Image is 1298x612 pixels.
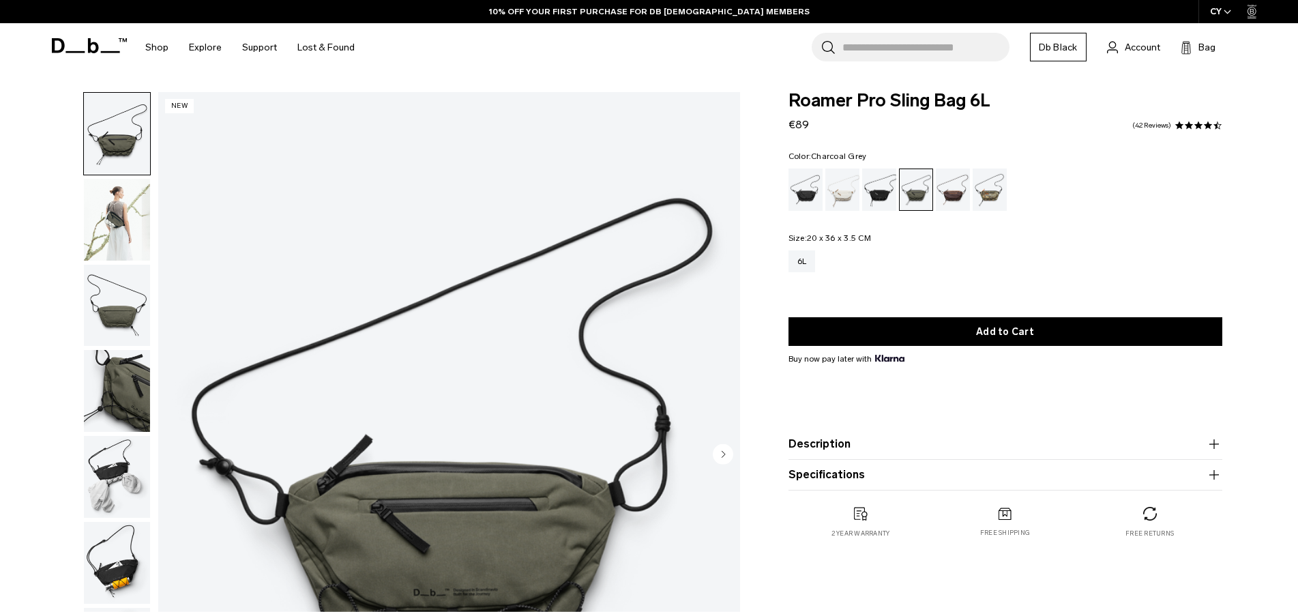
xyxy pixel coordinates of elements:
[83,521,151,604] button: Roamer Pro Sling Bag 6L Forest Green
[788,234,871,242] legend: Size:
[242,23,277,72] a: Support
[980,528,1030,538] p: Free shipping
[788,250,816,272] a: 6L
[84,93,150,175] img: Roamer Pro Sling Bag 6L Forest Green
[297,23,355,72] a: Lost & Found
[165,99,194,113] p: New
[788,436,1222,452] button: Description
[788,317,1222,346] button: Add to Cart
[788,353,904,365] span: Buy now pay later with
[145,23,168,72] a: Shop
[135,23,365,72] nav: Main Navigation
[973,169,1007,211] a: Db x Beyond Medals
[83,349,151,433] button: Roamer Pro Sling Bag 6L Forest Green
[83,92,151,175] button: Roamer Pro Sling Bag 6L Forest Green
[489,5,810,18] a: 10% OFF YOUR FIRST PURCHASE FOR DB [DEMOGRAPHIC_DATA] MEMBERS
[788,118,809,131] span: €89
[713,443,733,467] button: Next slide
[84,522,150,604] img: Roamer Pro Sling Bag 6L Forest Green
[84,265,150,347] img: Roamer Pro Sling Bag 6L Forest Green
[788,467,1222,483] button: Specifications
[189,23,222,72] a: Explore
[1125,529,1174,538] p: Free returns
[811,151,866,161] span: Charcoal Grey
[83,435,151,519] button: Roamer Pro Sling Bag 6L Forest Green
[84,179,150,261] img: Roamer Pro Sling Bag 6L Forest Green
[875,355,904,362] img: {"height" => 20, "alt" => "Klarna"}
[899,169,933,211] a: Forest Green
[1132,122,1171,129] a: 42 reviews
[1198,40,1215,55] span: Bag
[84,436,150,518] img: Roamer Pro Sling Bag 6L Forest Green
[83,178,151,261] button: Roamer Pro Sling Bag 6L Forest Green
[84,350,150,432] img: Roamer Pro Sling Bag 6L Forest Green
[83,264,151,347] button: Roamer Pro Sling Bag 6L Forest Green
[936,169,970,211] a: Homegrown with Lu
[862,169,896,211] a: Charcoal Grey
[788,92,1222,110] span: Roamer Pro Sling Bag 6L
[1181,39,1215,55] button: Bag
[1030,33,1087,61] a: Db Black
[825,169,859,211] a: Oatmilk
[807,233,871,243] span: 20 x 36 x 3.5 CM
[788,169,823,211] a: Black Out
[788,152,867,160] legend: Color:
[1107,39,1160,55] a: Account
[831,529,890,538] p: 2 year warranty
[1125,40,1160,55] span: Account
